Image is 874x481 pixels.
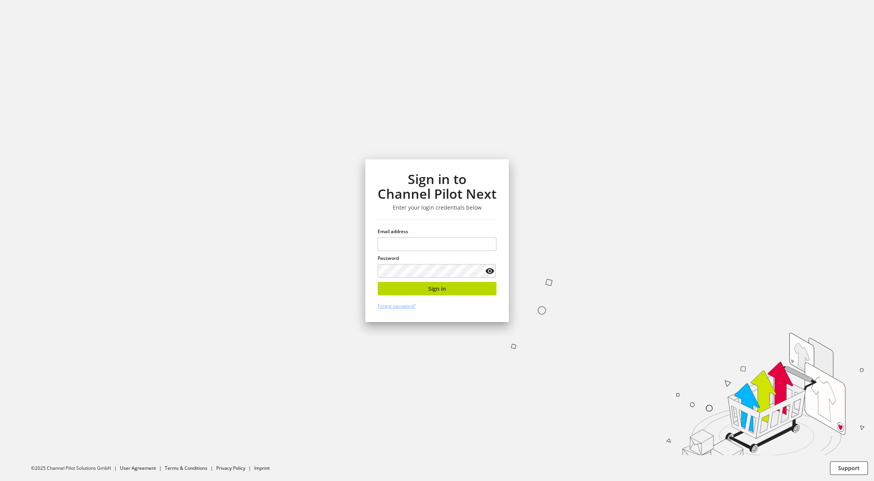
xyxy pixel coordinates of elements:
[838,464,860,472] span: Support
[378,204,496,211] h3: Enter your login credentials below
[378,303,416,309] a: Forgot password?
[254,465,270,471] a: Imprint
[378,255,399,261] span: Password
[378,282,496,295] button: Sign in
[31,465,120,472] li: ©2025 Channel Pilot Solutions GmbH
[378,228,408,235] span: Email address
[830,461,868,475] button: Support
[165,465,207,471] a: Terms & Conditions
[428,285,446,293] span: Sign in
[216,465,245,471] a: Privacy Policy
[120,465,156,471] a: User Agreement
[378,172,496,201] h1: Sign in to Channel Pilot Next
